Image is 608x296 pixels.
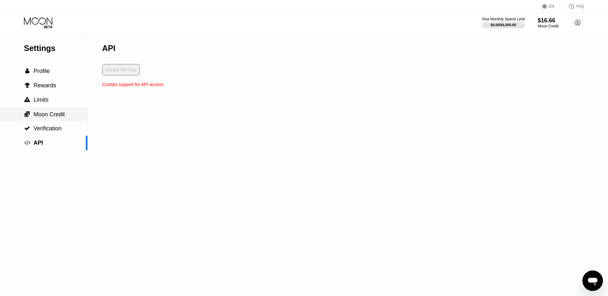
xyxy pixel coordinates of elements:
div:  [24,83,30,88]
span:  [24,111,30,117]
span: Moon Credit [34,111,65,118]
span: Limits [34,97,49,103]
span: Verification [34,125,62,132]
div: $16.66Moon Credit [538,17,559,28]
span: API [34,140,43,146]
div: FAQ [562,3,584,10]
div: EN [549,4,554,9]
div: Contact support for API access [102,82,163,87]
div: Visa Monthly Spend Limit$0.00/$4,000.00 [482,17,525,28]
span: Profile [34,68,50,74]
span:  [24,126,30,131]
div: FAQ [576,4,584,9]
div: Visa Monthly Spend Limit [482,17,525,21]
span: Rewards [34,82,56,89]
div: $16.66 [538,17,559,24]
div: Moon Credit [538,24,559,28]
div:  [24,68,30,74]
span:  [25,68,29,74]
div: Settings [24,44,87,53]
span:  [24,140,30,146]
div: EN [542,3,562,10]
span:  [24,97,30,103]
div: API [102,44,116,53]
div: $0.00 / $4,000.00 [491,23,516,27]
iframe: Button to launch messaging window [582,271,603,291]
span:  [25,83,30,88]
